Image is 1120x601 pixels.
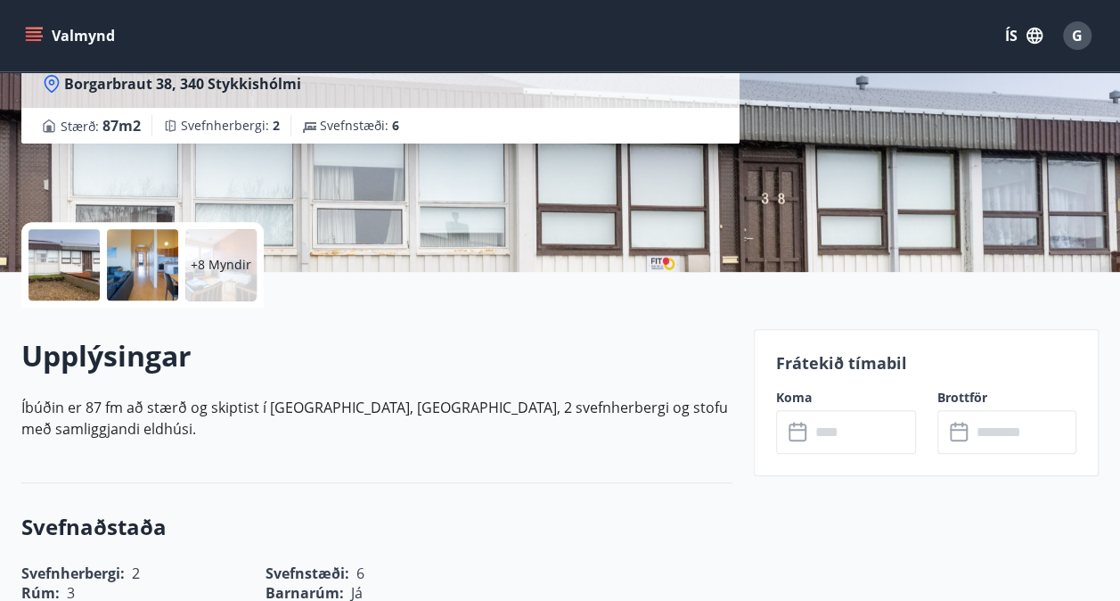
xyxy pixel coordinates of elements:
span: G [1072,26,1083,45]
span: 6 [392,117,399,134]
p: +8 Myndir [191,256,251,274]
span: 87 m2 [102,116,141,136]
button: menu [21,20,122,52]
button: G [1056,14,1099,57]
span: Svefnstæði : [320,117,399,135]
h3: Svefnaðstaða [21,512,732,542]
span: 2 [273,117,280,134]
p: Frátekið tímabil [776,351,1076,375]
span: Borgarbraut 38, 340 Stykkishólmi [64,74,301,94]
p: Íbúðin er 87 fm að stærð og skiptist í [GEOGRAPHIC_DATA], [GEOGRAPHIC_DATA], 2 svefnherbergi og s... [21,397,732,440]
h2: Upplýsingar [21,336,732,375]
button: ÍS [995,20,1052,52]
label: Koma [776,389,916,407]
span: Svefnherbergi : [181,117,280,135]
label: Brottför [937,389,1077,407]
span: Stærð : [61,115,141,136]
